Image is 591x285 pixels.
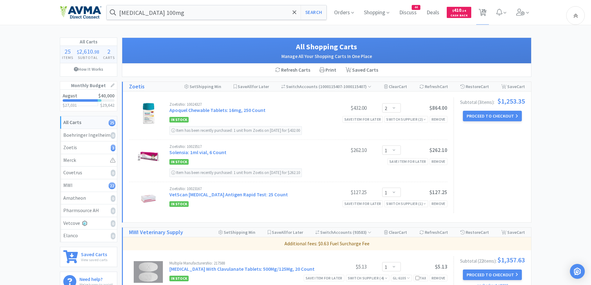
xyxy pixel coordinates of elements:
span: Cart [440,229,448,235]
strong: All Carts [63,119,81,125]
div: Save item for later [387,158,428,165]
a: Apoquel Chewable Tablets: 16mg, 250 Count [169,107,266,113]
div: Switch Supplier ( 1 ) [386,201,426,207]
div: Item has been recently purchased: 1 unit from Zoetis on [DATE] for $262.10 [169,168,302,177]
div: Switch Supplier ( 4 ) [348,275,387,281]
span: $ [452,9,454,13]
button: Proceed to Checkout [463,269,522,280]
span: 25 [65,47,71,55]
span: . 14 [461,9,466,13]
div: Open Intercom Messenger [570,264,585,279]
div: Remove [430,158,447,165]
div: Boehringer Ingelheim [63,131,114,139]
a: MWI22 [60,179,117,192]
a: Saved Carts [341,64,383,77]
span: In Stock [169,117,189,122]
div: Refresh [419,82,448,91]
h6: Need help? [79,275,113,282]
div: Remove [430,116,447,122]
h6: Saved Carts [81,250,107,257]
i: 0 [111,132,115,139]
a: $410.14Cash Back [447,4,471,21]
i: 25 [109,119,115,126]
i: 0 [111,220,115,227]
div: Accounts [281,82,372,91]
div: Zoetis No: 10024327 [169,102,320,106]
div: Pharmsource AH [63,207,114,215]
a: Covetrus0 [60,167,117,179]
span: Switch [320,229,334,235]
span: In Stock [169,276,189,281]
div: Refresh [419,228,448,237]
a: Zoetis3 [60,141,117,154]
i: 0 [111,233,115,239]
a: MWI Veterinary Supply [129,228,183,237]
div: Zoetis [63,144,114,152]
div: Restore [460,228,489,237]
img: 77f230a4f4b04af59458bd3fed6a6656_494019.png [137,145,159,166]
div: Zoetis No: 10023167 [169,187,320,191]
a: Solensia: 1ml vial, 6 Count [169,149,226,155]
h1: Monthly Budget [60,82,117,90]
button: Proceed to Checkout [463,111,522,121]
a: 25 [476,11,489,16]
a: Discuss44 [397,10,419,16]
a: Pharmsource AH0 [60,204,117,217]
div: Restore [460,82,489,91]
span: Switch [286,84,299,89]
span: Cash Back [450,14,468,18]
div: $432.00 [320,104,367,112]
span: $1,253.35 [497,98,525,105]
div: Shipping Min [184,82,221,91]
div: Refresh Carts [271,64,315,77]
span: Cart [481,229,489,235]
span: $40,000 [98,93,114,99]
a: VetScan [MEDICAL_DATA] Antigen Rapid Test: 25 Count [169,191,288,198]
a: August$40,000$27,031$29,642 [60,90,117,111]
a: How It Works [60,63,117,75]
a: Zoetis [129,82,145,91]
div: Item has been recently purchased: 1 unit from Zoetis on [DATE] for $432.00 [169,126,302,135]
span: 410 [452,7,466,13]
span: $5.13 [435,263,447,270]
a: All Carts25 [60,116,117,129]
span: $864.00 [429,105,447,111]
div: Save [501,228,525,237]
span: Set [224,229,230,235]
span: ( 1000115407-1000115407 ) [318,84,371,89]
div: Clear [384,82,407,91]
i: 0 [111,207,115,214]
span: Cart [399,84,407,89]
span: Cart [440,84,448,89]
div: Covetrus [63,169,114,177]
a: Saved CartsView saved carts [60,247,117,267]
div: Switch Supplier ( 2 ) [386,116,426,122]
div: Merck [63,156,114,164]
i: 22 [109,182,115,189]
a: Amatheon0 [60,192,117,205]
div: Remove [430,275,447,281]
i: 0 [111,170,115,176]
img: b2ce0cb8cca24ad0a6d4800ea5ad41e6_369043.jpeg [137,187,159,208]
a: Vetcove0 [60,217,117,230]
h4: Items [60,55,75,60]
span: GL: 6105 [393,276,410,280]
input: Search by item, sku, manufacturer, ingredient, size... [107,5,327,20]
div: Clear [384,228,407,237]
div: Save item for later [343,200,383,207]
div: . [75,48,101,55]
p: Additional fees: $0.63 Fuel Surcharge Fee [125,240,529,248]
span: Cart [517,84,525,89]
span: $27,031 [63,102,77,108]
span: $ [77,49,79,55]
h4: Carts [101,55,117,60]
span: Save for Later [272,229,303,235]
div: Accounts [316,228,372,237]
span: Cart [481,84,489,89]
span: Cart [517,229,525,235]
img: e9b7110fcbd7401fab23100e9389212c_227238.png [134,261,163,283]
div: Zoetis No: 10023517 [169,145,320,149]
a: Merck [60,154,117,167]
i: 0 [111,195,115,202]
